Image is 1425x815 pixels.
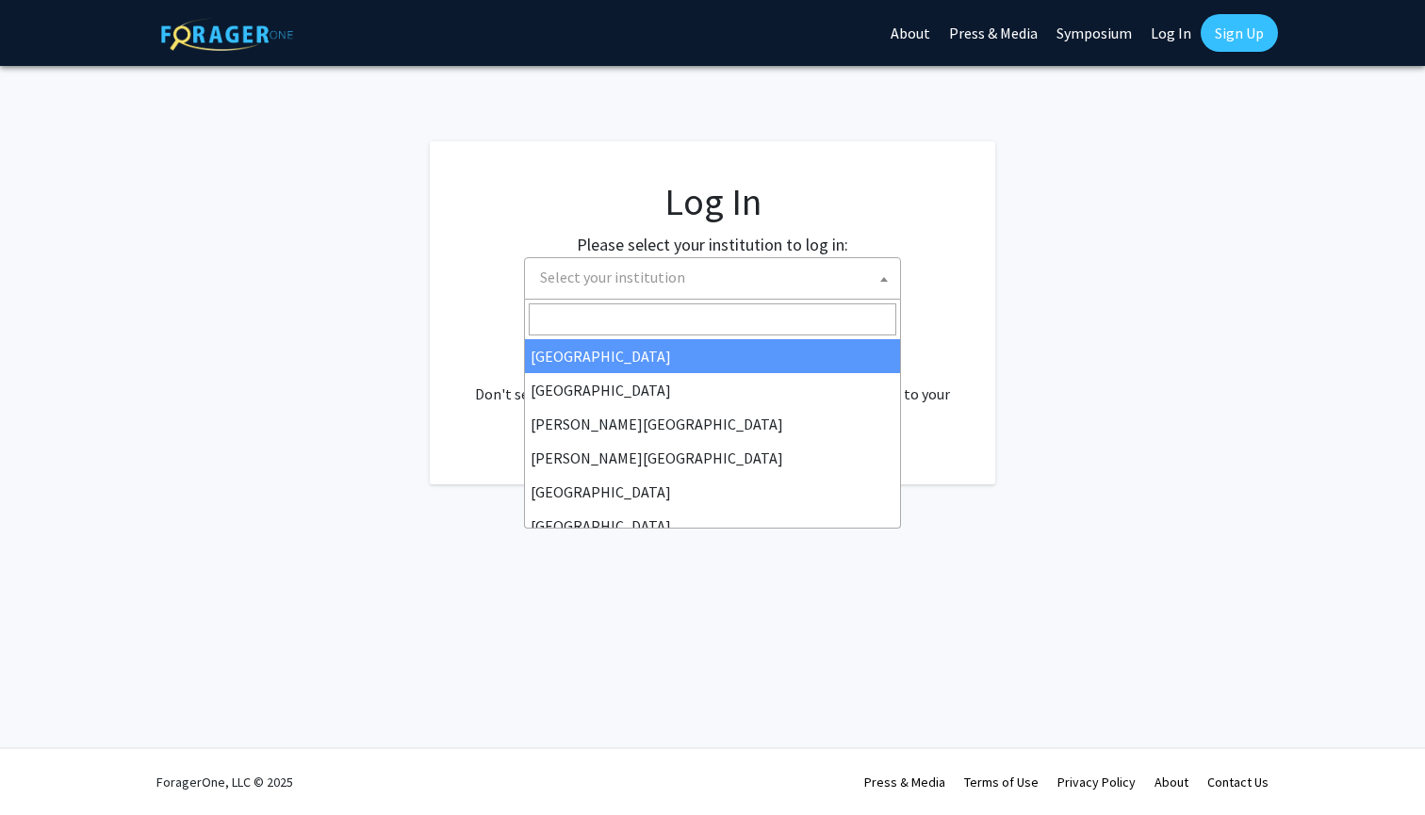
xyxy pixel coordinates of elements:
[525,407,900,441] li: [PERSON_NAME][GEOGRAPHIC_DATA]
[532,258,900,297] span: Select your institution
[14,730,80,801] iframe: Chat
[1155,774,1188,791] a: About
[467,179,958,224] h1: Log In
[540,268,685,286] span: Select your institution
[525,509,900,543] li: [GEOGRAPHIC_DATA]
[525,475,900,509] li: [GEOGRAPHIC_DATA]
[1207,774,1269,791] a: Contact Us
[525,441,900,475] li: [PERSON_NAME][GEOGRAPHIC_DATA]
[529,303,896,335] input: Search
[864,774,945,791] a: Press & Media
[577,232,848,257] label: Please select your institution to log in:
[524,257,901,300] span: Select your institution
[1057,774,1136,791] a: Privacy Policy
[525,339,900,373] li: [GEOGRAPHIC_DATA]
[1201,14,1278,52] a: Sign Up
[467,337,958,428] div: No account? . Don't see your institution? about bringing ForagerOne to your institution.
[964,774,1039,791] a: Terms of Use
[525,373,900,407] li: [GEOGRAPHIC_DATA]
[156,749,293,815] div: ForagerOne, LLC © 2025
[161,18,293,51] img: ForagerOne Logo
